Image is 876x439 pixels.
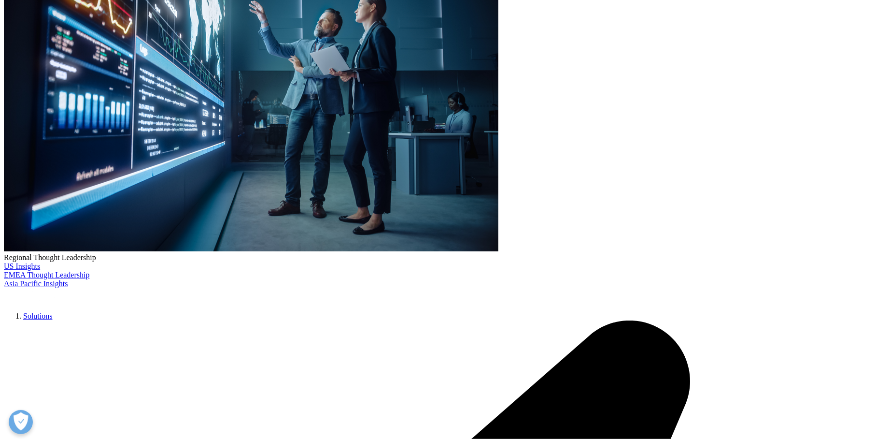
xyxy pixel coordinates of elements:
a: EMEA Thought Leadership [4,271,89,279]
div: Regional Thought Leadership [4,253,872,262]
img: IQVIA Healthcare Information Technology and Pharma Clinical Research Company [4,288,81,302]
button: Open Preferences [9,410,33,434]
a: US Insights [4,262,40,270]
a: Asia Pacific Insights [4,279,68,288]
a: Solutions [23,312,52,320]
